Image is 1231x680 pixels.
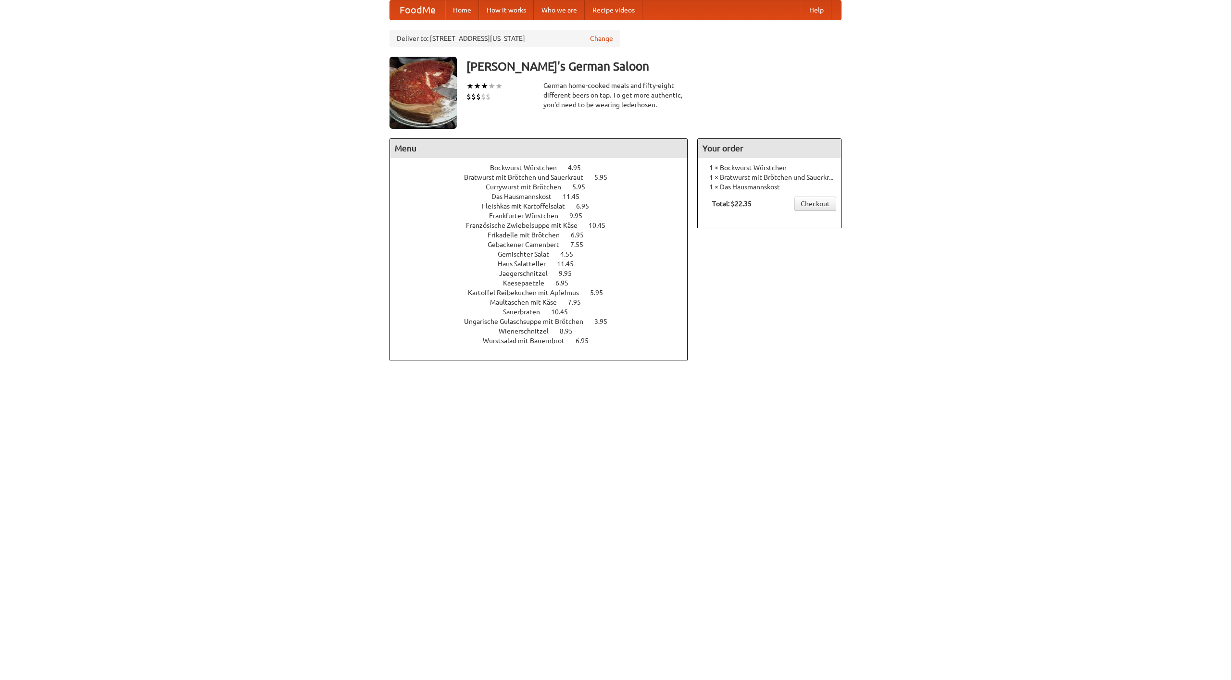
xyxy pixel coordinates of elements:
a: Jaegerschnitzel 9.95 [499,270,590,277]
span: 6.95 [555,279,578,287]
span: 7.55 [570,241,593,248]
a: Who we are [534,0,585,20]
span: Das Hausmannskost [491,193,561,200]
a: Home [445,0,479,20]
span: 3.95 [594,318,617,325]
span: Wienerschnitzel [499,327,558,335]
a: Kartoffel Reibekuchen mit Apfelmus 5.95 [468,289,621,297]
a: Wurstsalad mit Bauernbrot 6.95 [483,337,606,345]
span: 6.95 [571,231,593,239]
h4: Menu [390,139,687,158]
span: Gebackener Camenbert [488,241,569,248]
span: Bratwurst mit Brötchen und Sauerkraut [464,173,593,181]
span: 10.45 [589,222,615,229]
span: 11.45 [557,260,583,268]
span: Bockwurst Würstchen [490,164,566,172]
span: Wurstsalad mit Bauernbrot [483,337,574,345]
li: $ [471,91,476,102]
span: 7.95 [568,298,590,306]
li: 1 × Das Hausmannskost [703,182,836,192]
span: 6.95 [576,202,599,210]
img: angular.jpg [389,57,457,129]
a: FoodMe [390,0,445,20]
a: Haus Salatteller 11.45 [498,260,591,268]
span: Jaegerschnitzel [499,270,557,277]
a: Frikadelle mit Brötchen 6.95 [488,231,602,239]
b: Total: $22.35 [712,200,752,208]
a: Help [802,0,831,20]
span: 6.95 [576,337,598,345]
a: Maultaschen mit Käse 7.95 [490,298,599,306]
span: Sauerbraten [503,308,550,316]
li: $ [481,91,486,102]
span: 5.95 [590,289,613,297]
li: $ [476,91,481,102]
li: $ [466,91,471,102]
h3: [PERSON_NAME]'s German Saloon [466,57,842,76]
span: Fleishkas mit Kartoffelsalat [482,202,575,210]
span: 9.95 [559,270,581,277]
span: 5.95 [572,183,595,191]
span: Ungarische Gulaschsuppe mit Brötchen [464,318,593,325]
a: Change [590,34,613,43]
span: Kartoffel Reibekuchen mit Apfelmus [468,289,589,297]
a: Bratwurst mit Brötchen und Sauerkraut 5.95 [464,173,625,181]
li: ★ [474,81,481,91]
a: Gebackener Camenbert 7.55 [488,241,601,248]
a: Französische Zwiebelsuppe mit Käse 10.45 [466,222,623,229]
a: Gemischter Salat 4.55 [498,250,591,258]
span: 4.95 [568,164,590,172]
a: How it works [479,0,534,20]
a: Checkout [794,197,836,211]
span: 5.95 [594,173,617,181]
span: Gemischter Salat [498,250,559,258]
a: Ungarische Gulaschsuppe mit Brötchen 3.95 [464,318,625,325]
div: Deliver to: [STREET_ADDRESS][US_STATE] [389,30,620,47]
span: 10.45 [551,308,578,316]
a: Currywurst mit Brötchen 5.95 [486,183,603,191]
span: 4.55 [560,250,583,258]
span: Frankfurter Würstchen [489,212,568,220]
span: Kaesepaetzle [503,279,554,287]
li: 1 × Bockwurst Würstchen [703,163,836,173]
span: Frikadelle mit Brötchen [488,231,569,239]
li: ★ [495,81,502,91]
h4: Your order [698,139,841,158]
a: Bockwurst Würstchen 4.95 [490,164,599,172]
span: Maultaschen mit Käse [490,298,566,306]
a: Recipe videos [585,0,642,20]
span: 8.95 [560,327,582,335]
a: Wienerschnitzel 8.95 [499,327,590,335]
li: ★ [488,81,495,91]
span: 9.95 [569,212,592,220]
span: Französische Zwiebelsuppe mit Käse [466,222,587,229]
a: Frankfurter Würstchen 9.95 [489,212,600,220]
a: Kaesepaetzle 6.95 [503,279,586,287]
span: Currywurst mit Brötchen [486,183,571,191]
a: Das Hausmannskost 11.45 [491,193,597,200]
div: German home-cooked meals and fifty-eight different beers on tap. To get more authentic, you'd nee... [543,81,688,110]
a: Sauerbraten 10.45 [503,308,586,316]
li: 1 × Bratwurst mit Brötchen und Sauerkraut [703,173,836,182]
li: ★ [481,81,488,91]
span: 11.45 [563,193,589,200]
a: Fleishkas mit Kartoffelsalat 6.95 [482,202,607,210]
span: Haus Salatteller [498,260,555,268]
li: $ [486,91,490,102]
li: ★ [466,81,474,91]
